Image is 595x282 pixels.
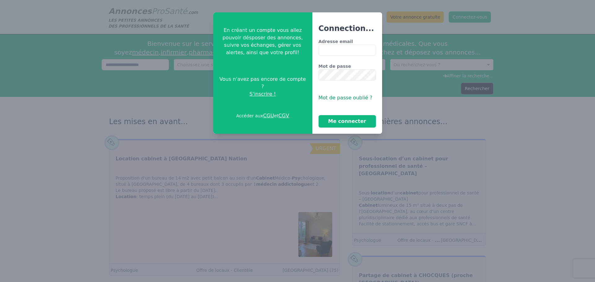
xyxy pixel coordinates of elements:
[319,63,376,69] label: Mot de passe
[263,113,274,119] a: CGU
[249,90,276,98] span: S'inscrire !
[278,113,289,119] a: CGV
[319,115,376,128] button: Me connecter
[319,24,376,33] h3: Connection...
[218,27,307,56] p: En créant un compte vous allez pouvoir désposer des annonces, suivre vos échanges, gérer vos aler...
[236,112,289,119] p: Accéder aux et
[319,38,376,45] label: Adresse email
[218,76,307,90] span: Vous n'avez pas encore de compte ?
[319,95,372,101] span: Mot de passe oublié ?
